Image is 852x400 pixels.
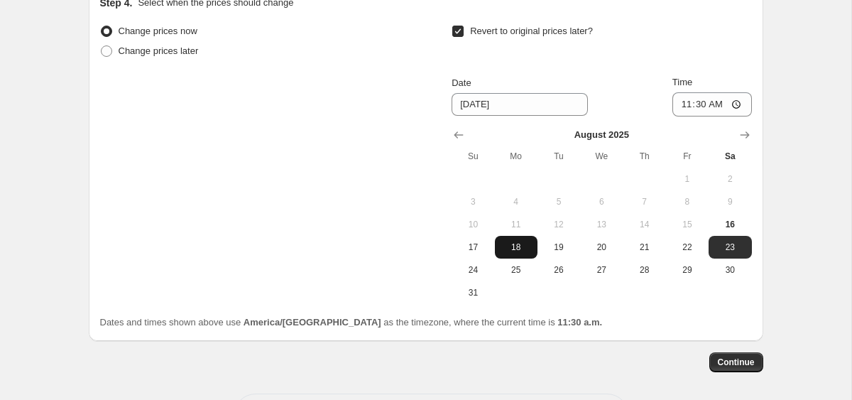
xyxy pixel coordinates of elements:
span: 11 [501,219,532,230]
span: 14 [628,219,660,230]
button: Wednesday August 13 2025 [580,213,623,236]
button: Tuesday August 26 2025 [537,259,580,281]
button: Friday August 15 2025 [666,213,709,236]
button: Sunday August 17 2025 [452,236,494,259]
span: Fr [672,151,703,162]
button: Monday August 25 2025 [495,259,537,281]
span: 6 [586,196,617,207]
span: 30 [714,264,745,276]
button: Friday August 1 2025 [666,168,709,190]
button: Today Saturday August 16 2025 [709,213,751,236]
b: America/[GEOGRAPHIC_DATA] [244,317,381,328]
span: 21 [628,242,660,253]
span: 19 [543,242,574,253]
th: Thursday [623,145,665,168]
span: 26 [543,264,574,276]
button: Friday August 29 2025 [666,259,709,281]
span: Mo [501,151,532,162]
button: Tuesday August 19 2025 [537,236,580,259]
span: 20 [586,242,617,253]
span: 18 [501,242,532,253]
span: Change prices now [119,26,197,36]
button: Monday August 11 2025 [495,213,537,236]
span: 29 [672,264,703,276]
span: Change prices later [119,45,199,56]
span: 15 [672,219,703,230]
button: Show previous month, July 2025 [449,125,469,145]
th: Sunday [452,145,494,168]
span: Continue [718,357,755,368]
span: 7 [628,196,660,207]
button: Wednesday August 27 2025 [580,259,623,281]
button: Continue [709,352,763,372]
button: Sunday August 3 2025 [452,190,494,213]
span: Sa [714,151,745,162]
th: Friday [666,145,709,168]
span: 10 [457,219,488,230]
button: Friday August 22 2025 [666,236,709,259]
button: Monday August 4 2025 [495,190,537,213]
button: Sunday August 10 2025 [452,213,494,236]
button: Saturday August 30 2025 [709,259,751,281]
button: Thursday August 7 2025 [623,190,665,213]
span: 9 [714,196,745,207]
button: Wednesday August 6 2025 [580,190,623,213]
th: Saturday [709,145,751,168]
span: 13 [586,219,617,230]
span: Th [628,151,660,162]
span: Time [672,77,692,87]
button: Tuesday August 5 2025 [537,190,580,213]
span: 27 [586,264,617,276]
button: Saturday August 9 2025 [709,190,751,213]
button: Thursday August 14 2025 [623,213,665,236]
span: 25 [501,264,532,276]
button: Thursday August 21 2025 [623,236,665,259]
span: Date [452,77,471,88]
span: 5 [543,196,574,207]
button: Sunday August 31 2025 [452,281,494,304]
span: Revert to original prices later? [470,26,593,36]
span: Tu [543,151,574,162]
span: Dates and times shown above use as the timezone, where the current time is [100,317,603,328]
span: 2 [714,173,745,185]
span: 17 [457,242,488,253]
span: 31 [457,287,488,298]
span: 22 [672,242,703,253]
span: 23 [714,242,745,253]
span: We [586,151,617,162]
input: 12:00 [672,92,752,117]
span: 24 [457,264,488,276]
button: Monday August 18 2025 [495,236,537,259]
span: 1 [672,173,703,185]
span: 28 [628,264,660,276]
button: Friday August 8 2025 [666,190,709,213]
th: Monday [495,145,537,168]
input: 8/16/2025 [452,93,588,116]
button: Show next month, September 2025 [735,125,755,145]
button: Thursday August 28 2025 [623,259,665,281]
button: Sunday August 24 2025 [452,259,494,281]
button: Wednesday August 20 2025 [580,236,623,259]
span: 16 [714,219,745,230]
th: Tuesday [537,145,580,168]
span: Su [457,151,488,162]
button: Tuesday August 12 2025 [537,213,580,236]
span: 3 [457,196,488,207]
button: Saturday August 23 2025 [709,236,751,259]
button: Saturday August 2 2025 [709,168,751,190]
b: 11:30 a.m. [557,317,602,328]
span: 4 [501,196,532,207]
th: Wednesday [580,145,623,168]
span: 12 [543,219,574,230]
span: 8 [672,196,703,207]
